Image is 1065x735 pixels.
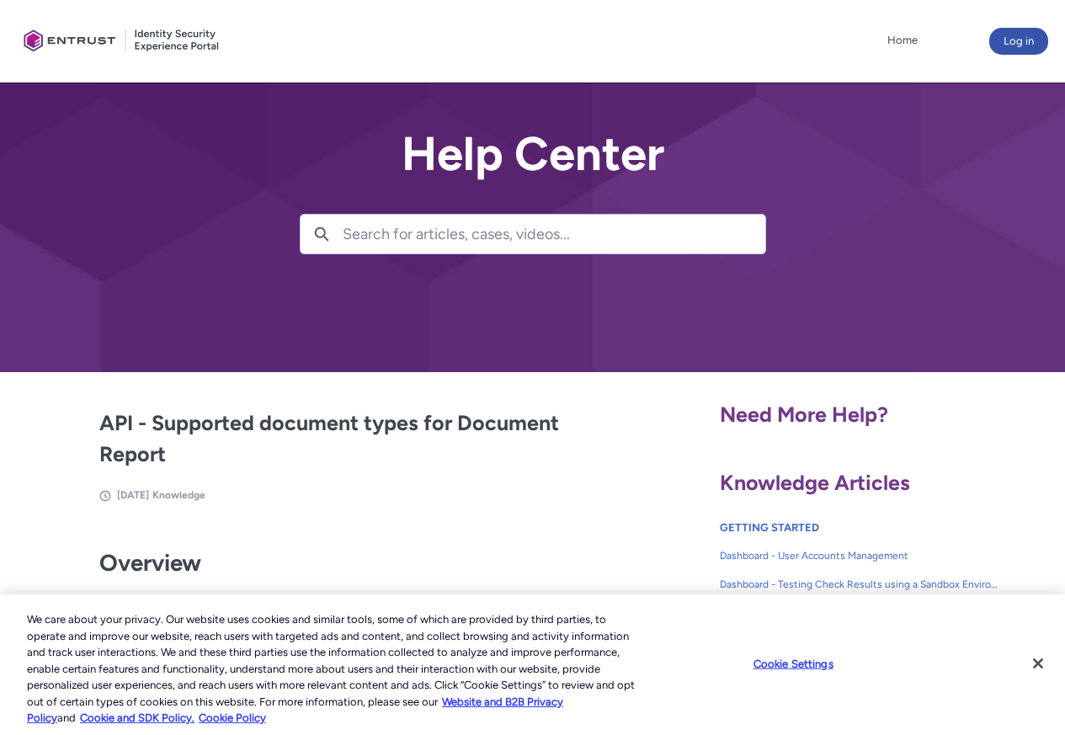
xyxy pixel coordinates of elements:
[117,489,149,501] span: [DATE]
[720,548,999,563] span: Dashboard - User Accounts Management
[720,402,888,427] span: Need More Help?
[720,541,999,570] a: Dashboard - User Accounts Management
[883,28,922,53] a: Home
[99,407,610,471] h2: API - Supported document types for Document Report
[720,521,819,534] a: GETTING STARTED
[720,570,999,599] a: Dashboard - Testing Check Results using a Sandbox Environment
[99,549,201,577] strong: Overview
[99,593,610,627] p: Document Reports provide a number of benefits, including:
[300,128,766,180] h2: Help Center
[989,28,1048,55] button: Log in
[720,470,910,495] span: Knowledge Articles
[80,711,194,724] a: Cookie and SDK Policy.
[27,611,639,727] div: We care about your privacy. Our website uses cookies and similar tools, some of which are provide...
[199,711,266,724] a: Cookie Policy
[301,215,343,253] button: Search
[343,215,765,253] input: Search for articles, cases, videos...
[152,487,205,503] li: Knowledge
[741,647,846,680] button: Cookie Settings
[720,577,999,592] span: Dashboard - Testing Check Results using a Sandbox Environment
[1020,645,1057,682] button: Close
